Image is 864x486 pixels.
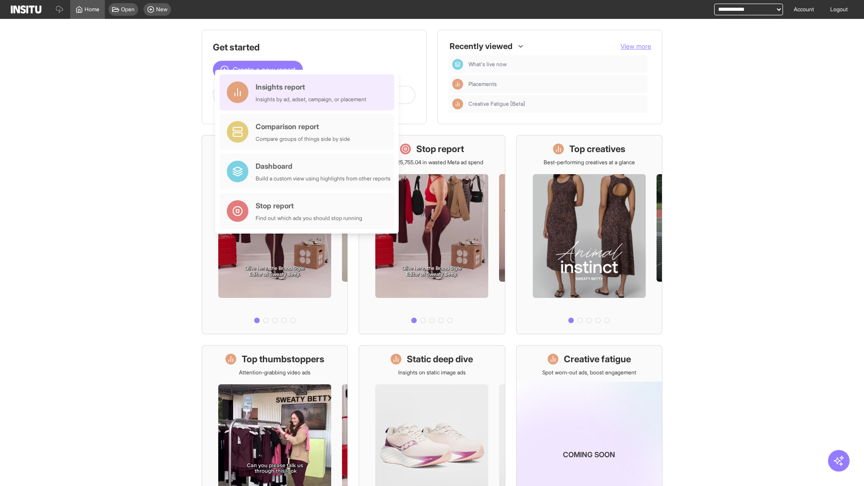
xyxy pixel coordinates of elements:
span: Open [121,6,135,13]
h1: Top thumbstoppers [242,353,324,365]
span: Placements [468,81,497,88]
p: Save £25,755.04 in wasted Meta ad spend [381,159,483,166]
h1: Static deep dive [407,353,473,365]
img: Logo [11,5,41,13]
div: Insights by ad, adset, campaign, or placement [256,96,366,103]
span: View more [621,42,651,50]
p: Attention-grabbing video ads [239,369,310,376]
span: Placements [468,81,644,88]
div: Insights report [256,81,366,92]
button: Create a new report [213,61,303,79]
span: New [156,6,167,13]
div: Find out which ads you should stop running [256,215,362,222]
button: View more [621,42,651,51]
div: Compare groups of things side by side [256,135,350,143]
h1: Top creatives [569,143,625,155]
span: What's live now [468,61,507,68]
div: Comparison report [256,121,350,132]
div: Dashboard [452,59,463,70]
span: Create a new report [233,64,296,75]
p: Best-performing creatives at a glance [544,159,635,166]
h1: Get started [213,41,415,54]
p: Insights on static image ads [398,369,466,376]
span: Creative Fatigue [Beta] [468,100,525,108]
div: Stop report [256,200,362,211]
div: Dashboard [256,161,391,171]
span: Creative Fatigue [Beta] [468,100,644,108]
div: Build a custom view using highlights from other reports [256,175,391,182]
span: What's live now [468,61,644,68]
a: Stop reportSave £25,755.04 in wasted Meta ad spend [359,135,505,334]
a: What's live nowSee all active ads instantly [202,135,348,334]
a: Top creativesBest-performing creatives at a glance [516,135,662,334]
div: Insights [452,99,463,109]
div: Insights [452,79,463,90]
h1: Stop report [416,143,464,155]
span: Home [85,6,99,13]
